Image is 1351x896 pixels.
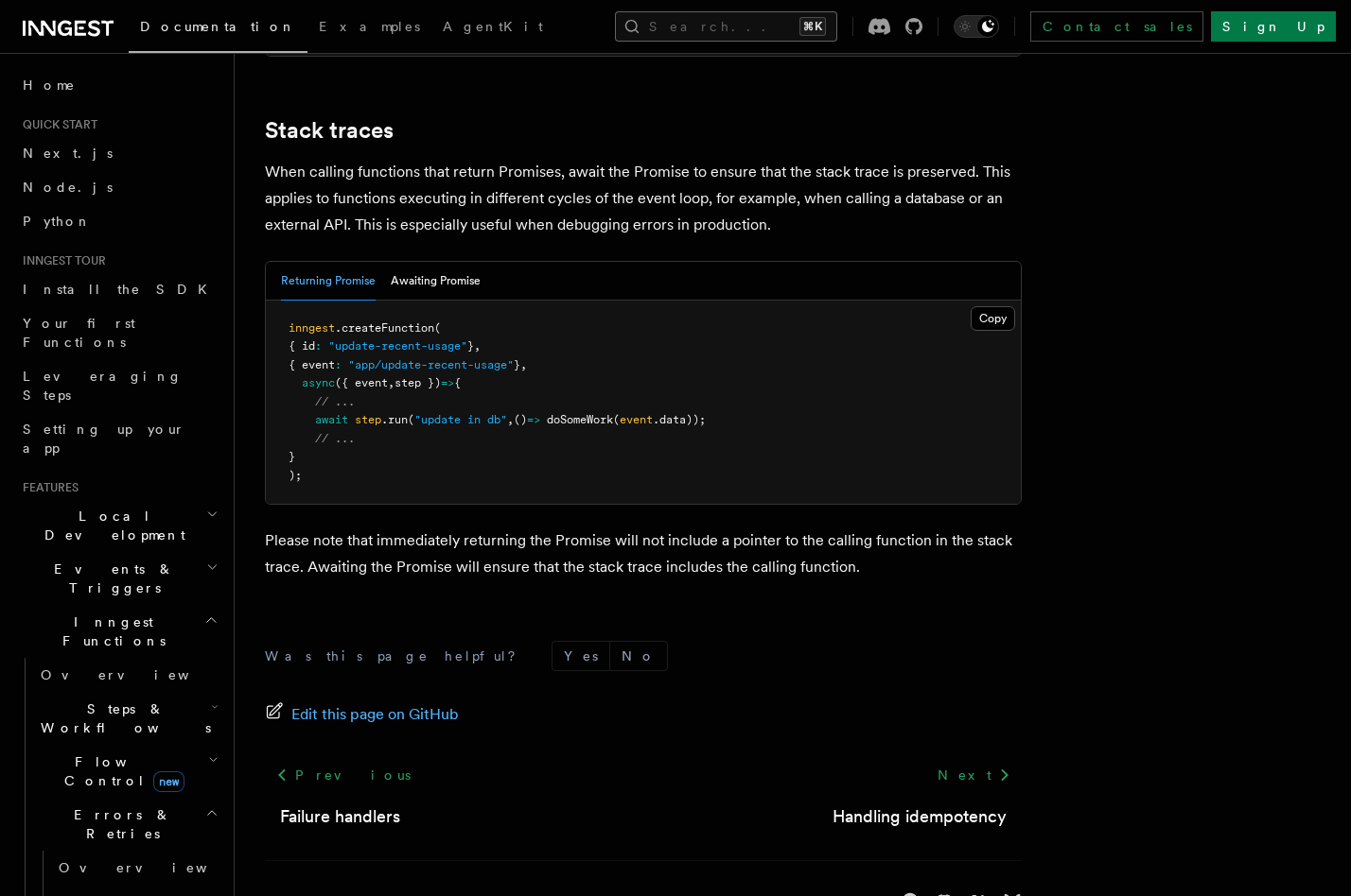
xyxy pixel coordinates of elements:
span: ({ event [335,376,388,389]
a: Next [926,758,1022,792]
span: Events & Triggers [15,560,206,597]
a: Previous [265,758,421,792]
span: : [315,339,322,353]
span: } [289,450,295,463]
button: Events & Triggers [15,552,222,605]
a: Home [15,68,222,102]
span: Install the SDK [23,282,219,297]
span: Steps & Workflows [33,699,211,737]
span: Examples [319,19,420,34]
span: , [520,358,527,371]
button: No [610,642,667,670]
span: Leveraging Steps [23,369,183,403]
a: Setting up your app [15,412,222,465]
span: { id [289,339,315,353]
span: "update in db" [414,413,507,426]
span: Next.js [23,146,113,161]
button: Inngest Functions [15,605,222,658]
span: event [620,413,653,426]
span: new [153,771,184,792]
span: ( [408,413,414,426]
a: Leveraging Steps [15,359,222,412]
a: Contact sales [1030,11,1203,42]
span: step [355,413,381,426]
button: Returning Promise [281,262,376,301]
a: Overview [33,658,222,692]
a: Python [15,204,222,238]
span: "app/update-recent-usage" [348,358,514,371]
span: Overview [41,667,236,682]
a: Install the SDK [15,272,222,306]
span: AgentKit [443,19,543,34]
button: Toggle dark mode [954,15,999,38]
span: step }) [395,376,441,389]
span: Documentation [140,19,296,34]
button: Local Development [15,499,222,552]
kbd: ⌘K [799,17,826,36]
span: inngest [289,321,335,335]
span: .data)); [653,413,706,426]
span: Overview [59,860,254,875]
span: Edit this page on GitHub [291,701,459,728]
a: AgentKit [431,6,554,51]
button: Errors & Retries [33,798,222,851]
span: , [474,339,481,353]
button: Yes [553,642,609,670]
span: } [514,358,520,371]
button: Awaiting Promise [391,262,481,301]
span: ( [613,413,620,426]
span: : [335,358,342,371]
span: .createFunction [335,321,434,335]
span: Your first Functions [23,316,135,350]
span: ); [289,469,302,482]
p: Was this page helpful? [265,646,529,665]
span: Inngest Functions [15,612,204,650]
span: // ... [315,395,355,408]
span: Inngest tour [15,253,106,268]
span: { event [289,358,335,371]
span: => [527,413,540,426]
span: , [507,413,514,426]
span: // ... [315,432,355,445]
span: .run [381,413,408,426]
button: Steps & Workflows [33,692,222,745]
span: async [302,376,335,389]
span: => [441,376,454,389]
span: ( [434,321,441,335]
span: { [454,376,461,389]
a: Examples [307,6,431,51]
span: Errors & Retries [33,805,205,843]
span: Local Development [15,507,206,544]
a: Edit this page on GitHub [265,701,459,728]
button: Copy [971,306,1015,331]
a: Next.js [15,136,222,170]
span: , [388,376,395,389]
span: Node.js [23,180,113,195]
span: Home [23,76,76,95]
span: doSomeWork [547,413,613,426]
a: Stack traces [265,117,394,144]
span: "update-recent-usage" [328,339,467,353]
button: Flow Controlnew [33,745,222,798]
p: Please note that immediately returning the Promise will not include a pointer to the calling func... [265,527,1022,580]
span: } [467,339,474,353]
span: Quick start [15,117,97,132]
span: Python [23,214,92,229]
p: When calling functions that return Promises, await the Promise to ensure that the stack trace is ... [265,159,1022,238]
a: Failure handlers [280,803,400,830]
a: Documentation [129,6,307,53]
a: Handling idempotency [833,803,1007,830]
span: Flow Control [33,752,208,790]
span: Features [15,480,79,495]
a: Node.js [15,170,222,204]
a: Sign Up [1211,11,1336,42]
span: await [315,413,348,426]
a: Your first Functions [15,306,222,359]
span: () [514,413,527,426]
a: Overview [51,851,222,885]
button: Search...⌘K [615,11,837,42]
span: Setting up your app [23,422,185,456]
